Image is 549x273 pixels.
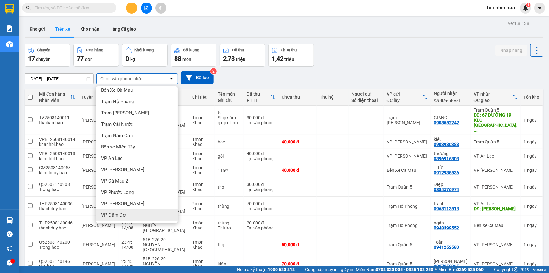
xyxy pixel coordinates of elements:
[126,55,129,62] span: 0
[7,260,13,266] span: message
[527,154,537,159] span: ngày
[192,187,211,192] div: Khác
[39,220,75,225] div: THP2508140046
[73,44,119,67] button: Đơn hàng77đơn
[247,220,275,225] div: 20.000 đ
[284,57,294,62] span: triệu
[434,156,459,161] div: 0396916803
[524,118,540,123] div: 1
[122,264,137,269] div: 14/08
[101,189,134,195] span: VP Phước Long
[434,259,468,264] div: huệ nguyễn
[192,259,211,264] div: 1 món
[192,165,211,170] div: 1 món
[39,170,75,175] div: khanhduy.hao
[182,57,191,62] span: món
[101,166,144,173] span: VP [PERSON_NAME]
[192,115,211,120] div: 1 món
[387,139,428,144] div: VP [PERSON_NAME]
[387,184,428,189] div: Trạm Quận 5
[101,200,144,207] span: VP [PERSON_NAME]
[218,139,240,144] div: boc
[81,139,115,144] span: [PERSON_NAME]
[508,20,529,27] div: ver 1.8.138
[527,168,537,173] span: ngày
[86,48,103,52] div: Đơn hàng
[474,139,518,144] div: Trạm Quận 5
[434,245,459,250] div: 0941252580
[282,139,313,144] div: 40.000 đ
[39,151,75,156] div: VPBL2508140013
[247,91,270,96] div: Đã thu
[143,242,186,252] div: NGUYỆN [GEOGRAPHIC_DATA]
[434,225,459,230] div: 0948399552
[232,48,244,52] div: Đã thu
[192,206,211,211] div: Khác
[434,240,468,245] div: Toàn
[192,170,211,175] div: Khác
[35,4,109,11] input: Tìm tên, số ĐT hoặc mã đơn
[514,267,518,272] span: copyright
[192,201,211,206] div: 2 món
[75,21,104,37] button: Kho nhận
[474,223,518,228] div: Bến Xe Cà Mau
[183,48,199,52] div: Số lượng
[474,168,518,173] div: VP [PERSON_NAME]
[387,204,428,209] div: Trạm Hộ Phòng
[181,71,214,84] button: Bộ lọc
[387,91,423,96] div: VP gửi
[101,121,133,127] span: Trạm Cái Nước
[192,245,211,250] div: Khác
[81,204,115,209] span: [PERSON_NAME]
[527,184,537,189] span: ngày
[387,98,423,103] div: ĐC lấy
[192,156,211,161] div: Khác
[144,6,148,10] span: file-add
[36,57,51,62] span: chuyến
[268,267,295,272] strong: 1900 633 818
[81,261,115,266] span: [PERSON_NAME]
[85,57,93,62] span: đơn
[218,184,240,189] div: thg
[81,118,115,123] span: [PERSON_NAME]
[143,261,186,271] div: NGUYỆN [GEOGRAPHIC_DATA]
[192,240,211,245] div: 1 món
[474,242,518,247] div: VP [PERSON_NAME]
[101,132,133,139] span: Trạm Năm Căn
[438,266,484,273] span: Miền Bắc
[192,220,211,225] div: 1 món
[523,5,529,11] img: icon-new-feature
[247,115,275,120] div: 30.000 đ
[488,266,489,273] span: |
[527,204,537,209] span: ngày
[434,187,459,192] div: 0384576974
[39,91,70,96] div: Mã đơn hàng
[169,76,174,81] svg: open
[474,184,518,189] div: VP [PERSON_NAME]
[6,41,13,48] img: warehouse-icon
[39,225,75,230] div: thanhduy.hao
[282,168,313,173] div: 40.000 đ
[39,264,75,269] div: tho.hao
[434,142,459,147] div: 0903986388
[130,6,134,10] span: plus
[434,182,468,187] div: Điệp
[247,151,275,156] div: 40.000 đ
[524,204,540,209] div: 1
[218,168,240,173] div: 1TGY
[39,240,75,245] div: Q52508140200
[81,184,115,189] span: [PERSON_NAME]
[527,3,529,7] span: 1
[192,225,211,230] div: Khác
[6,25,13,32] img: solution-icon
[192,95,211,100] div: Chi tiết
[244,89,278,106] th: Toggle SortBy
[474,128,478,133] span: ...
[434,206,459,211] div: 0968113513
[435,268,437,271] span: ⚪️
[356,266,433,273] span: Miền Nam
[192,120,211,125] div: Khác
[320,95,345,100] div: Thu hộ
[39,165,75,170] div: CM2508140053
[101,144,135,150] span: Bến xe Miền Tây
